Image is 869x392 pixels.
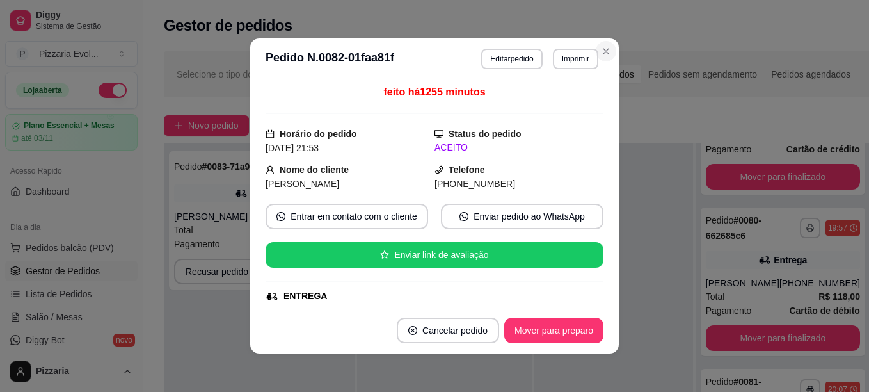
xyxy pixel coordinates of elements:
[380,250,389,259] span: star
[266,165,275,174] span: user
[266,204,428,229] button: whats-appEntrar em contato com o cliente
[283,290,327,303] div: ENTREGA
[266,242,603,268] button: starEnviar link de avaliação
[441,204,603,229] button: whats-appEnviar pedido ao WhatsApp
[266,129,275,138] span: calendar
[596,41,616,61] button: Close
[280,129,357,139] strong: Horário do pedido
[276,212,285,221] span: whats-app
[434,179,515,189] span: [PHONE_NUMBER]
[434,165,443,174] span: phone
[481,49,542,69] button: Editarpedido
[266,179,339,189] span: [PERSON_NAME]
[449,165,485,175] strong: Telefone
[434,129,443,138] span: desktop
[397,318,499,343] button: close-circleCancelar pedido
[280,165,349,175] strong: Nome do cliente
[459,212,468,221] span: whats-app
[266,49,394,69] h3: Pedido N. 0082-01faa81f
[266,143,319,153] span: [DATE] 21:53
[553,49,598,69] button: Imprimir
[449,129,522,139] strong: Status do pedido
[434,141,603,154] div: ACEITO
[383,86,485,97] span: feito há 1255 minutos
[408,326,417,335] span: close-circle
[504,318,603,343] button: Mover para preparo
